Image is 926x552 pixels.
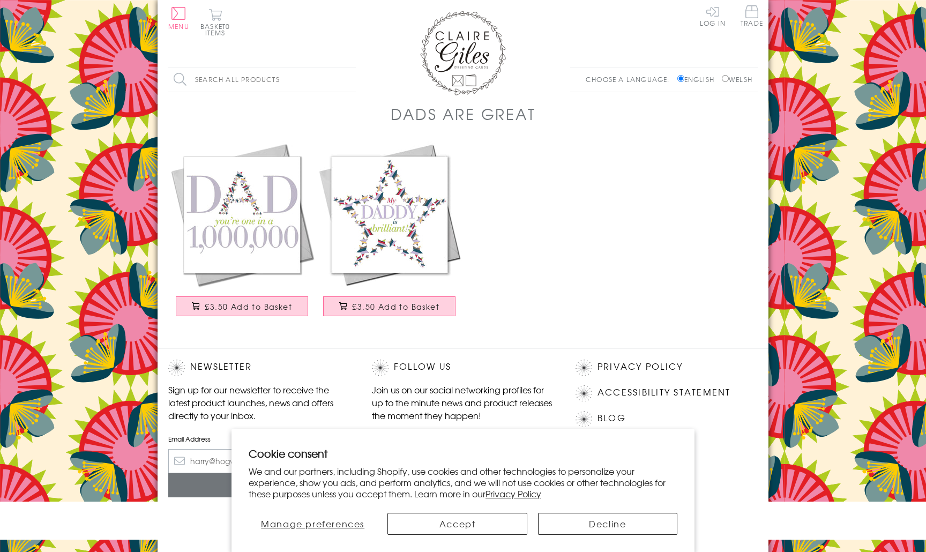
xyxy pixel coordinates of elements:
h2: Follow Us [372,360,554,376]
input: Welsh [722,75,729,82]
h2: Newsletter [168,360,350,376]
h2: Cookie consent [249,446,677,461]
button: Decline [538,513,677,535]
span: Menu [168,21,189,31]
img: Father's Day Card, Star Daddy, My Daddy is brilliant [316,141,463,288]
input: Search all products [168,68,356,92]
button: Accept [387,513,527,535]
label: English [677,74,720,84]
label: Email Address [168,434,350,444]
p: Join us on our social networking profiles for up to the minute news and product releases the mome... [372,383,554,422]
span: £3.50 Add to Basket [205,301,292,312]
img: Claire Giles Greetings Cards [420,11,506,95]
a: Privacy Policy [598,360,683,374]
input: harry@hogwarts.edu [168,449,350,473]
input: Search [345,68,356,92]
button: Manage preferences [249,513,377,535]
input: Subscribe [168,473,350,497]
h1: Dads Are Great [391,103,536,125]
button: £3.50 Add to Basket [176,296,309,316]
label: Welsh [722,74,752,84]
a: Privacy Policy [486,487,541,500]
button: Menu [168,7,189,29]
a: Father's Day Card, Star Daddy, My Daddy is brilliant £3.50 Add to Basket [316,141,463,327]
p: We and our partners, including Shopify, use cookies and other technologies to personalize your ex... [249,466,677,499]
a: Accessibility Statement [598,385,731,400]
span: Manage preferences [261,517,364,530]
span: £3.50 Add to Basket [352,301,439,312]
p: Sign up for our newsletter to receive the latest product launches, news and offers directly to yo... [168,383,350,422]
a: Blog [598,411,626,426]
p: Choose a language: [586,74,675,84]
a: Father's Day Card, One in a Million £3.50 Add to Basket [168,141,316,327]
input: English [677,75,684,82]
span: Trade [741,5,763,26]
button: £3.50 Add to Basket [323,296,456,316]
a: Log In [700,5,726,26]
button: Basket0 items [200,9,230,36]
img: Father's Day Card, One in a Million [168,141,316,288]
a: Trade [741,5,763,28]
span: 0 items [205,21,230,38]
